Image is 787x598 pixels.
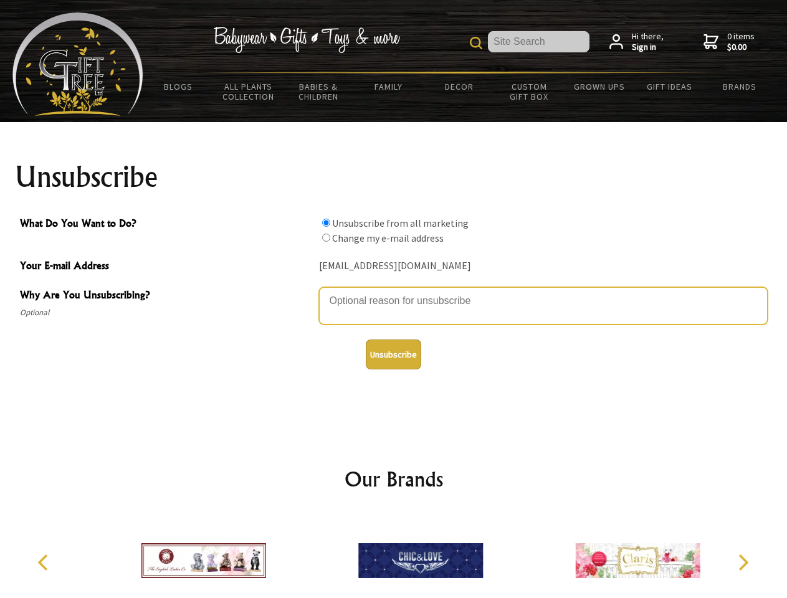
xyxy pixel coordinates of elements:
[284,74,354,110] a: Babies & Children
[20,258,313,276] span: Your E-mail Address
[470,37,482,49] img: product search
[632,42,664,53] strong: Sign in
[366,339,421,369] button: Unsubscribe
[25,464,763,494] h2: Our Brands
[494,74,565,110] a: Custom Gift Box
[15,162,773,192] h1: Unsubscribe
[20,216,313,234] span: What Do You Want to Do?
[727,31,755,53] span: 0 items
[705,74,775,100] a: Brands
[727,42,755,53] strong: $0.00
[20,287,313,305] span: Why Are You Unsubscribing?
[12,12,143,116] img: Babyware - Gifts - Toys and more...
[319,287,768,325] textarea: Why Are You Unsubscribing?
[632,31,664,53] span: Hi there,
[143,74,214,100] a: BLOGS
[31,549,59,576] button: Previous
[488,31,589,52] input: Site Search
[609,31,664,53] a: Hi there,Sign in
[322,234,330,242] input: What Do You Want to Do?
[20,305,313,320] span: Optional
[729,549,756,576] button: Next
[704,31,755,53] a: 0 items$0.00
[634,74,705,100] a: Gift Ideas
[332,217,469,229] label: Unsubscribe from all marketing
[354,74,424,100] a: Family
[319,257,768,276] div: [EMAIL_ADDRESS][DOMAIN_NAME]
[564,74,634,100] a: Grown Ups
[213,27,400,53] img: Babywear - Gifts - Toys & more
[214,74,284,110] a: All Plants Collection
[424,74,494,100] a: Decor
[332,232,444,244] label: Change my e-mail address
[322,219,330,227] input: What Do You Want to Do?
